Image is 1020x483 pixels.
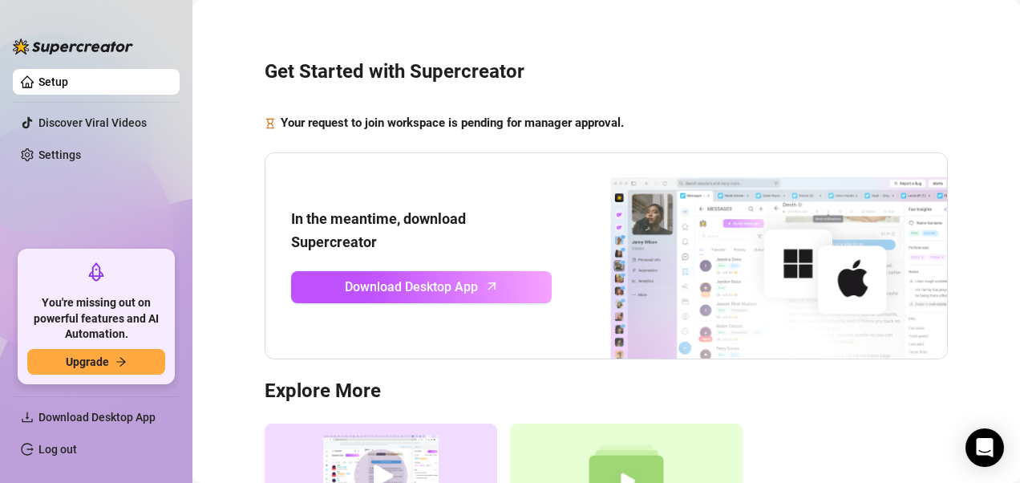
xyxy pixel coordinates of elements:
[27,295,165,343] span: You're missing out on powerful features and AI Automation.
[965,428,1004,467] div: Open Intercom Messenger
[265,59,948,85] h3: Get Started with Supercreator
[291,210,466,250] strong: In the meantime, download Supercreator
[265,114,276,133] span: hourglass
[345,277,478,297] span: Download Desktop App
[13,39,133,55] img: logo-BBDzfeDw.svg
[38,443,77,456] a: Log out
[483,277,501,295] span: arrow-up
[115,356,127,367] span: arrow-right
[38,75,68,88] a: Setup
[38,148,81,161] a: Settings
[265,379,948,404] h3: Explore More
[21,411,34,424] span: download
[291,271,552,303] a: Download Desktop Apparrow-up
[281,116,624,130] strong: Your request to join workspace is pending for manager approval.
[38,411,156,424] span: Download Desktop App
[552,153,947,359] img: download app
[87,262,106,282] span: rocket
[38,116,147,129] a: Discover Viral Videos
[27,349,165,375] button: Upgradearrow-right
[66,355,109,368] span: Upgrade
